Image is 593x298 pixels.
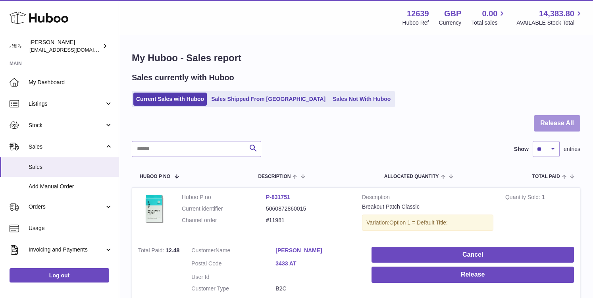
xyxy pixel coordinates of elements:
a: Sales Shipped From [GEOGRAPHIC_DATA] [208,93,328,106]
strong: GBP [444,8,461,19]
span: Stock [29,122,104,129]
dd: #11981 [266,217,350,224]
span: My Dashboard [29,79,113,86]
span: Description [258,174,291,179]
a: 14,383.80 AVAILABLE Stock Total [516,8,583,27]
span: Option 1 = Default Title; [389,219,448,226]
strong: Total Paid [138,247,166,255]
span: Listings [29,100,104,108]
span: 14,383.80 [539,8,574,19]
strong: Description [362,194,493,203]
div: Huboo Ref [402,19,429,27]
img: admin@skinchoice.com [10,40,21,52]
a: 3433 AT [275,260,360,267]
span: AVAILABLE Stock Total [516,19,583,27]
div: [PERSON_NAME] [29,39,101,54]
div: Variation: [362,215,493,231]
a: Sales Not With Huboo [330,93,393,106]
span: 12.48 [166,247,179,253]
span: Total paid [532,174,560,179]
a: Log out [10,268,109,283]
span: Sales [29,163,113,171]
span: Customer [191,247,216,253]
h2: Sales currently with Huboo [132,72,234,83]
label: Show [514,145,529,153]
a: [PERSON_NAME] [275,247,360,254]
dt: Postal Code [191,260,275,269]
button: Release All [534,115,580,132]
strong: 12639 [407,8,429,19]
span: ALLOCATED Quantity [384,174,439,179]
div: Currency [439,19,462,27]
dd: 5060872860015 [266,205,350,213]
a: P-831751 [266,194,290,200]
span: entries [564,145,580,153]
dt: Huboo P no [182,194,266,201]
a: 0.00 Total sales [471,8,506,27]
span: Orders [29,203,104,211]
h1: My Huboo - Sales report [132,52,580,64]
span: [EMAIL_ADDRESS][DOMAIN_NAME] [29,46,117,53]
span: Huboo P no [140,174,170,179]
span: Invoicing and Payments [29,246,104,253]
dt: Current identifier [182,205,266,213]
a: Current Sales with Huboo [133,93,207,106]
button: Cancel [372,247,574,263]
span: Sales [29,143,104,151]
dd: B2C [275,285,360,292]
dt: User Id [191,273,275,281]
dt: Channel order [182,217,266,224]
img: 126391698654679.jpg [138,194,170,225]
span: Usage [29,224,113,232]
strong: Quantity Sold [505,194,542,202]
dt: Customer Type [191,285,275,292]
button: Release [372,267,574,283]
div: Breakout Patch Classic [362,203,493,211]
td: 1 [499,188,580,241]
dt: Name [191,247,275,256]
span: Total sales [471,19,506,27]
span: Add Manual Order [29,183,113,190]
span: 0.00 [482,8,498,19]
